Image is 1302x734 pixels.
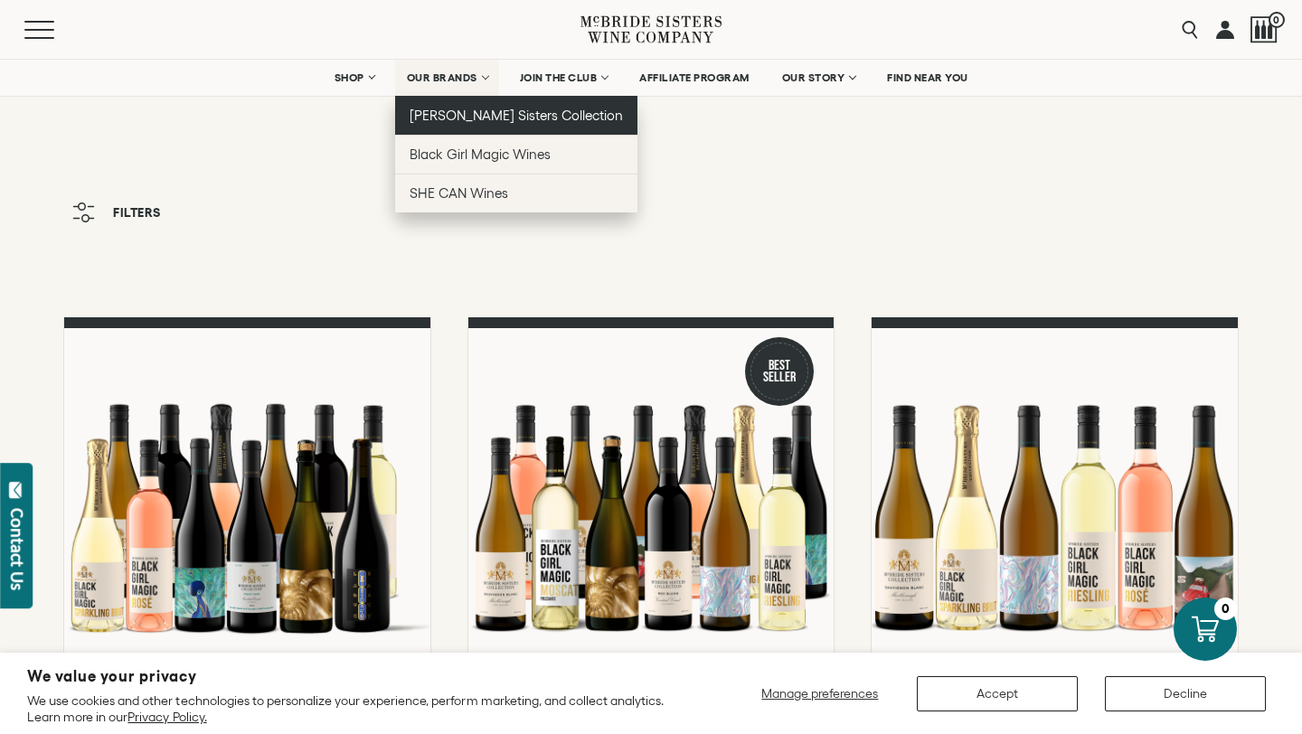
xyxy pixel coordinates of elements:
a: Privacy Policy. [127,710,206,724]
button: Accept [917,676,1078,711]
span: OUR STORY [782,71,845,84]
a: SHE CAN Wines [395,174,638,212]
a: [PERSON_NAME] Sisters Collection [395,96,638,135]
span: AFFILIATE PROGRAM [639,71,750,84]
span: Black Girl Magic Wines [410,146,551,162]
button: Decline [1105,676,1266,711]
a: OUR STORY [770,60,867,96]
div: Contact Us [8,508,26,590]
a: JOIN THE CLUB [508,60,619,96]
span: Filters [113,206,161,219]
span: SHOP [335,71,365,84]
a: FIND NEAR YOU [875,60,980,96]
span: FIND NEAR YOU [887,71,968,84]
p: We use cookies and other technologies to personalize your experience, perform marketing, and coll... [27,692,688,725]
a: SHOP [323,60,386,96]
a: Black Girl Magic Wines [395,135,638,174]
span: JOIN THE CLUB [520,71,598,84]
button: Mobile Menu Trigger [24,21,90,39]
a: AFFILIATE PROGRAM [627,60,761,96]
span: SHE CAN Wines [410,185,508,201]
span: OUR BRANDS [407,71,477,84]
div: 0 [1214,598,1237,620]
span: 0 [1269,12,1285,28]
a: OUR BRANDS [395,60,499,96]
button: Filters [63,193,170,231]
span: Manage preferences [761,686,878,701]
h2: We value your privacy [27,669,688,684]
button: Manage preferences [750,676,890,711]
span: [PERSON_NAME] Sisters Collection [410,108,624,123]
